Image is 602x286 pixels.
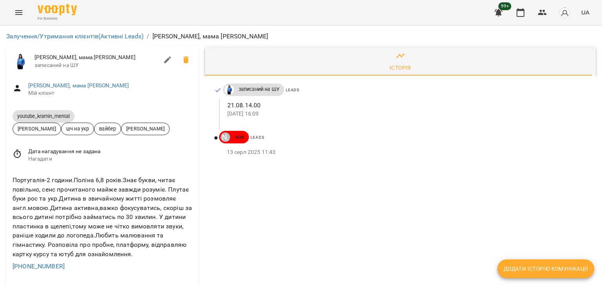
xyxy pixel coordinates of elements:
[34,62,158,69] span: записаний на ШУ
[13,125,61,132] span: [PERSON_NAME]
[13,262,65,270] a: [PHONE_NUMBER]
[227,110,583,118] p: [DATE] 16:09
[225,85,234,94] img: Дащенко Аня
[221,132,230,142] div: Паламарчук Ольга Миколаївна
[390,63,411,72] div: Історія
[504,264,588,273] span: Додати історію комунікації
[11,174,194,260] div: Португалія-2 години.Поліна 6,8 років.Знає букви, читає повільно, сенс прочитаного майже завжди ро...
[152,32,268,41] p: [PERSON_NAME], мама [PERSON_NAME]
[286,88,299,92] span: Leads
[28,148,192,156] span: Дата нагадування не задана
[94,125,121,132] span: вайбер
[6,33,143,40] a: Залучення/Утримання клієнтів(Активні Leads)
[227,101,583,110] p: 21.08.14.00
[578,5,593,20] button: UA
[581,8,589,16] span: UA
[230,134,249,141] span: нові
[223,85,234,94] a: Дащенко Аня
[219,132,230,142] a: [PERSON_NAME]
[234,86,284,93] span: записаний на ШУ
[9,3,28,22] button: Menu
[227,148,583,156] p: 13 серп 2025 11:43
[62,125,94,132] span: шч на укр
[38,4,77,15] img: Voopty Logo
[13,113,74,119] span: youtube_kramin_mental
[559,7,570,18] img: avatar_s.png
[28,155,192,163] span: Нагадати
[147,32,149,41] li: /
[6,32,596,41] nav: breadcrumb
[121,125,169,132] span: [PERSON_NAME]
[13,54,28,69] img: Дащенко Аня
[497,259,594,278] button: Додати історію комунікації
[250,135,264,139] span: Leads
[499,2,511,10] span: 99+
[28,82,129,89] a: [PERSON_NAME], мама [PERSON_NAME]
[34,54,158,62] span: [PERSON_NAME], мама [PERSON_NAME]
[28,89,192,97] span: Мій клієнт
[38,16,77,21] span: For Business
